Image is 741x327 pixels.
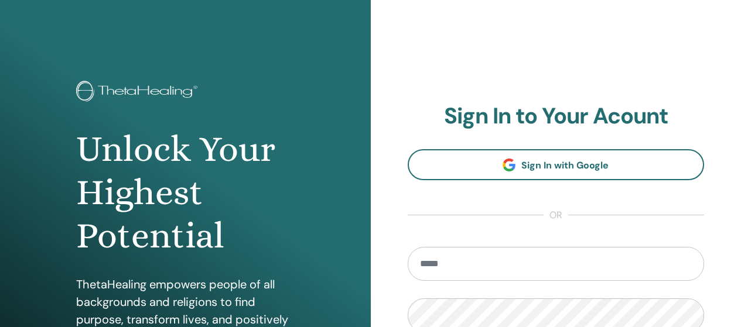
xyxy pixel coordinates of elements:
span: Sign In with Google [521,159,609,171]
a: Sign In with Google [408,149,705,180]
h1: Unlock Your Highest Potential [76,128,294,258]
h2: Sign In to Your Acount [408,103,705,130]
span: or [544,208,568,222]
